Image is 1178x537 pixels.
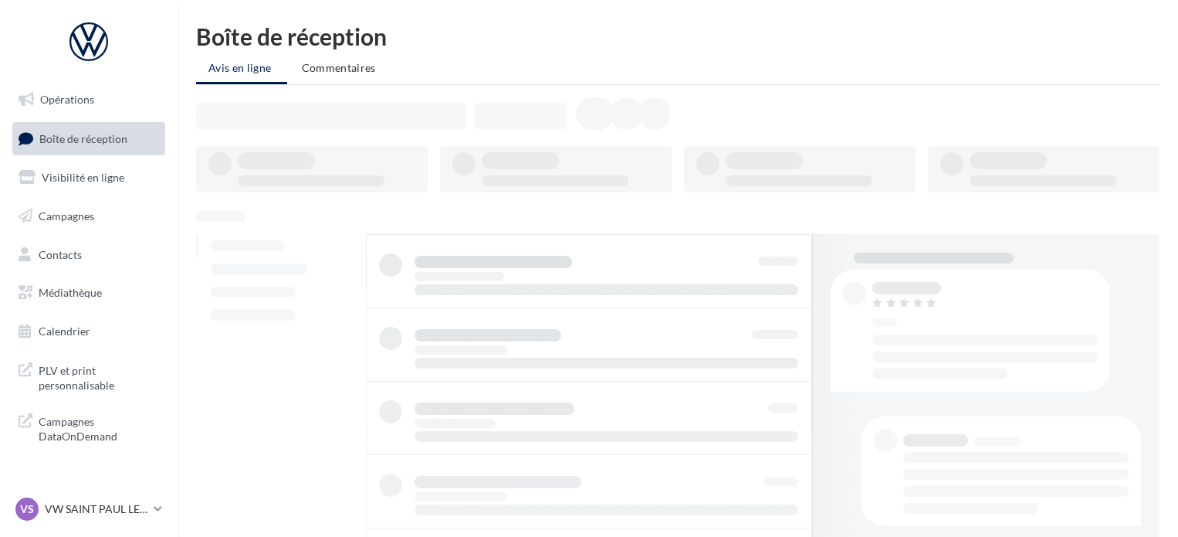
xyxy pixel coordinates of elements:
[12,495,165,524] a: VS VW SAINT PAUL LES DAX
[9,239,168,271] a: Contacts
[9,277,168,309] a: Médiathèque
[9,315,168,348] a: Calendrier
[9,122,168,155] a: Boîte de réception
[39,247,82,260] span: Contacts
[9,200,168,233] a: Campagnes
[9,161,168,194] a: Visibilité en ligne
[42,171,124,184] span: Visibilité en ligne
[20,501,34,517] span: VS
[39,411,159,444] span: Campagnes DataOnDemand
[9,83,168,116] a: Opérations
[9,354,168,399] a: PLV et print personnalisable
[39,209,94,223] span: Campagnes
[9,405,168,450] a: Campagnes DataOnDemand
[302,61,376,74] span: Commentaires
[39,286,102,299] span: Médiathèque
[45,501,147,517] p: VW SAINT PAUL LES DAX
[196,25,1159,48] div: Boîte de réception
[40,93,94,106] span: Opérations
[39,360,159,393] span: PLV et print personnalisable
[39,131,127,144] span: Boîte de réception
[39,325,90,338] span: Calendrier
